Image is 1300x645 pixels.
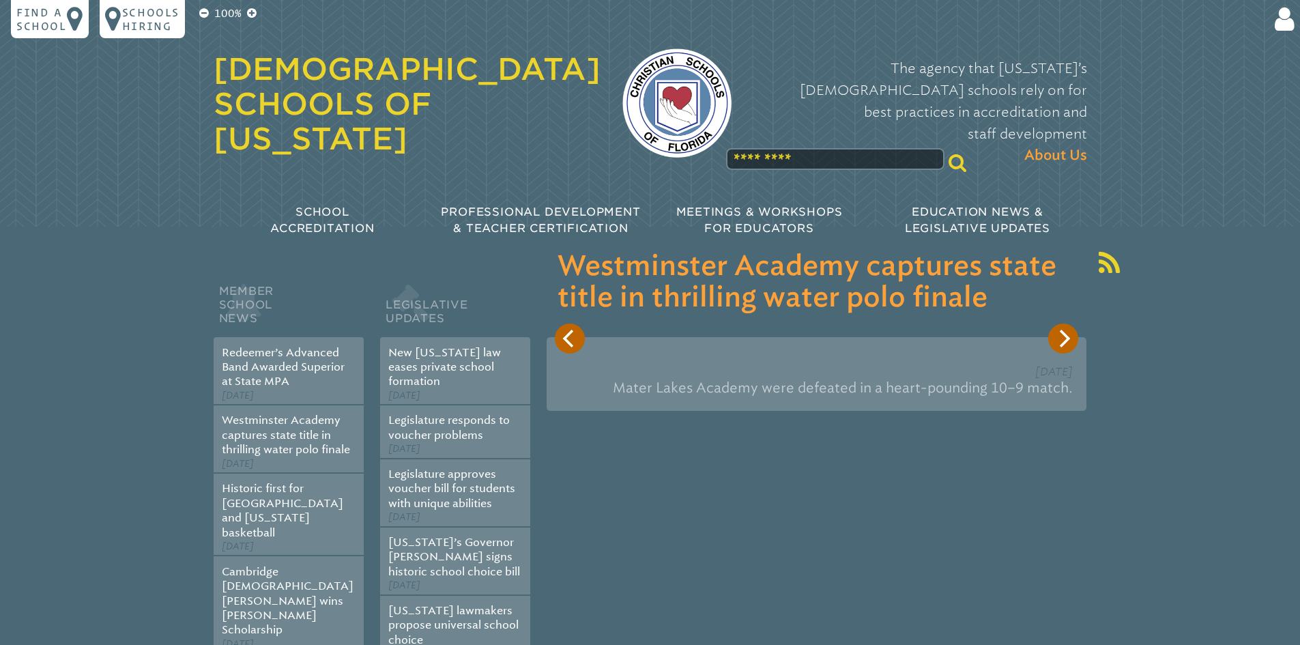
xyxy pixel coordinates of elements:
span: Meetings & Workshops for Educators [676,205,843,235]
span: School Accreditation [270,205,374,235]
a: Legislature responds to voucher problems [388,414,510,441]
p: Mater Lakes Academy were defeated in a heart-pounding 10–9 match. [560,373,1073,403]
a: Historic first for [GEOGRAPHIC_DATA] and [US_STATE] basketball [222,482,343,539]
a: [US_STATE]’s Governor [PERSON_NAME] signs historic school choice bill [388,536,520,578]
h2: Member School News [214,281,364,337]
h3: Westminster Academy captures state title in thrilling water polo finale [558,251,1075,314]
h2: Legislative Updates [380,281,530,337]
a: [DEMOGRAPHIC_DATA] Schools of [US_STATE] [214,51,601,156]
a: Westminster Academy captures state title in thrilling water polo finale [222,414,350,456]
span: [DATE] [222,390,254,401]
p: 100% [212,5,244,22]
span: Professional Development & Teacher Certification [441,205,640,235]
span: [DATE] [388,390,420,401]
p: The agency that [US_STATE]’s [DEMOGRAPHIC_DATA] schools rely on for best practices in accreditati... [753,57,1087,167]
a: New [US_STATE] law eases private school formation [388,346,501,388]
span: [DATE] [222,541,254,552]
span: [DATE] [388,579,420,591]
img: csf-logo-web-colors.png [622,48,732,158]
p: Schools Hiring [122,5,179,33]
span: About Us [1024,145,1087,167]
button: Next [1048,324,1078,354]
a: Cambridge [DEMOGRAPHIC_DATA][PERSON_NAME] wins [PERSON_NAME] Scholarship [222,565,353,637]
span: [DATE] [388,511,420,523]
span: [DATE] [388,443,420,455]
span: [DATE] [1035,365,1073,378]
span: Education News & Legislative Updates [905,205,1050,235]
button: Previous [555,324,585,354]
a: Redeemer’s Advanced Band Awarded Superior at State MPA [222,346,345,388]
a: Legislature approves voucher bill for students with unique abilities [388,468,515,510]
span: [DATE] [222,458,254,470]
p: Find a school [16,5,67,33]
